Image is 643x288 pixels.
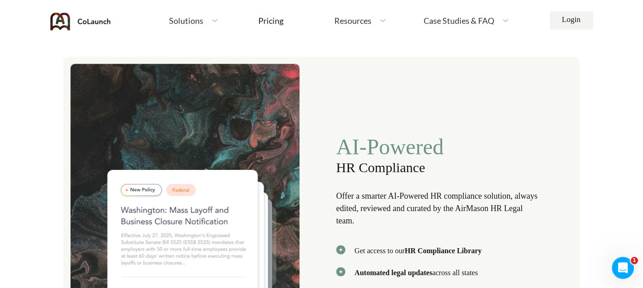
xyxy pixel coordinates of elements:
[258,12,283,29] a: Pricing
[631,257,638,264] span: 1
[258,16,283,25] div: Pricing
[50,13,111,31] img: coLaunch
[354,269,432,277] b: Automated legal updates
[334,16,371,25] span: Resources
[424,16,494,25] span: Case Studies & FAQ
[354,245,482,256] span: Get access to our
[336,245,345,255] img: svg+xml;base64,PHN2ZyB3aWR0aD0iMjAiIGhlaWdodD0iMjAiIHZpZXdCb3g9IjAgMCAyMCAyMCIgZmlsbD0ibm9uZSIgeG...
[612,257,634,279] iframe: Intercom live chat
[336,267,345,277] img: svg+xml;base64,PHN2ZyB3aWR0aD0iMjAiIGhlaWdodD0iMjAiIHZpZXdCb3g9IjAgMCAyMCAyMCIgZmlsbD0ibm9uZSIgeG...
[336,134,539,159] span: AI-Powered
[354,267,478,278] p: across all states
[336,190,539,227] p: Offer a smarter AI-Powered HR compliance solution, always edited, reviewed and curated by the Air...
[405,247,482,255] b: HR Compliance Library
[550,11,593,30] a: Login
[336,160,539,176] span: HR Compliance
[169,16,203,25] span: Solutions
